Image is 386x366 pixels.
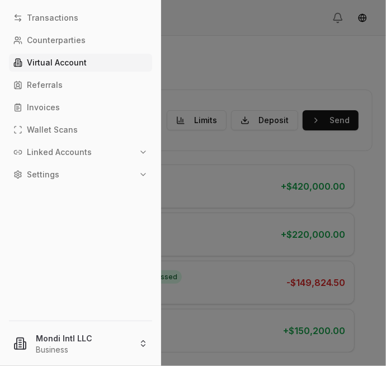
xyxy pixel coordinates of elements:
p: Linked Accounts [27,148,92,156]
a: Counterparties [9,31,152,49]
p: Settings [27,171,59,179]
button: Mondi Intl LLCBusiness [4,326,157,362]
a: Transactions [9,9,152,27]
p: Mondi Intl LLC [36,332,130,344]
p: Invoices [27,104,60,111]
a: Wallet Scans [9,121,152,139]
p: Transactions [27,14,78,22]
p: Counterparties [27,36,86,44]
a: Referrals [9,76,152,94]
p: Business [36,344,130,355]
a: Virtual Account [9,54,152,72]
a: Invoices [9,98,152,116]
p: Wallet Scans [27,126,78,134]
button: Settings [9,166,152,184]
p: Referrals [27,81,63,89]
p: Virtual Account [27,59,87,67]
button: Linked Accounts [9,143,152,161]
